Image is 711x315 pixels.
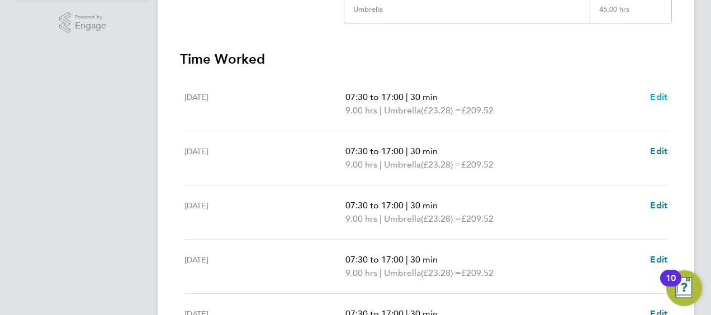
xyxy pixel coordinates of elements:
span: 9.00 hrs [345,159,377,170]
a: Edit [650,145,667,158]
span: | [380,268,382,278]
a: Powered byEngage [59,12,107,34]
span: 07:30 to 17:00 [345,254,404,265]
span: | [380,159,382,170]
span: 30 min [410,200,438,211]
span: (£23.28) = [421,105,461,116]
span: 9.00 hrs [345,213,377,224]
span: 07:30 to 17:00 [345,200,404,211]
span: £209.52 [461,159,494,170]
span: | [406,200,408,211]
span: | [380,213,382,224]
h3: Time Worked [180,50,672,68]
div: [DATE] [184,90,345,117]
span: 9.00 hrs [345,268,377,278]
span: 30 min [410,254,438,265]
span: 30 min [410,146,438,156]
div: Umbrella [353,5,383,14]
span: Edit [650,254,667,265]
span: 30 min [410,92,438,102]
span: 07:30 to 17:00 [345,92,404,102]
a: Edit [650,90,667,104]
span: £209.52 [461,268,494,278]
span: Umbrella [384,266,421,280]
span: Engage [75,21,106,31]
a: Edit [650,199,667,212]
span: (£23.28) = [421,159,461,170]
div: [DATE] [184,253,345,280]
span: | [406,146,408,156]
div: 10 [666,278,676,293]
span: Edit [650,146,667,156]
span: £209.52 [461,213,494,224]
span: 9.00 hrs [345,105,377,116]
span: (£23.28) = [421,213,461,224]
span: Umbrella [384,212,421,226]
span: Edit [650,200,667,211]
span: Powered by [75,12,106,22]
span: Umbrella [384,104,421,117]
a: Edit [650,253,667,266]
span: | [406,92,408,102]
span: | [406,254,408,265]
span: Edit [650,92,667,102]
div: [DATE] [184,199,345,226]
div: [DATE] [184,145,345,171]
span: (£23.28) = [421,268,461,278]
span: 07:30 to 17:00 [345,146,404,156]
div: 45.00 hrs [590,5,671,23]
span: | [380,105,382,116]
button: Open Resource Center, 10 new notifications [666,270,702,306]
span: Umbrella [384,158,421,171]
span: £209.52 [461,105,494,116]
